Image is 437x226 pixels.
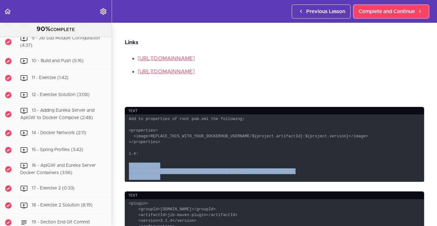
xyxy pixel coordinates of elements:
[8,25,104,34] div: COMPLETE
[359,8,415,15] span: Complete and Continue
[20,108,94,120] span: 13 - Adding Eureka Server and ApiGW to Docker Compose (2:48)
[292,4,351,19] a: Previous Lesson
[32,76,68,80] span: 11 - Exercise (1:42)
[99,8,107,15] svg: Settings Menu
[4,8,12,15] svg: Back to course curriculum
[138,56,195,61] a: [URL][DOMAIN_NAME]
[306,8,345,15] span: Previous Lesson
[32,186,75,190] span: 17 - Exercise 2 (0:33)
[353,4,429,19] a: Complete and Continue
[32,220,90,224] span: 19 - Section End Git Commit
[125,114,424,182] code: Add to properties of root pom.xml the following: <properties> <image>REPLACE_THIS_WITH_YOUR_DOCKE...
[32,93,90,97] span: 12 - Exercise Solution (3:08)
[138,69,195,74] a: [URL][DOMAIN_NAME]
[32,59,83,63] span: 10 - Build and Push (5:16)
[32,148,83,152] span: 15 - Spring Profiles (3:42)
[32,203,92,207] span: 18 - Exercise 2 Solution (8:19)
[125,107,424,116] div: text
[37,26,51,32] span: 90%
[125,191,424,200] div: text
[125,40,138,45] strong: Links
[20,164,96,175] span: 16 - ApiGW and Eureka Server Docker Containers (3:56)
[32,131,86,135] span: 14 - Docker Network (2:11)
